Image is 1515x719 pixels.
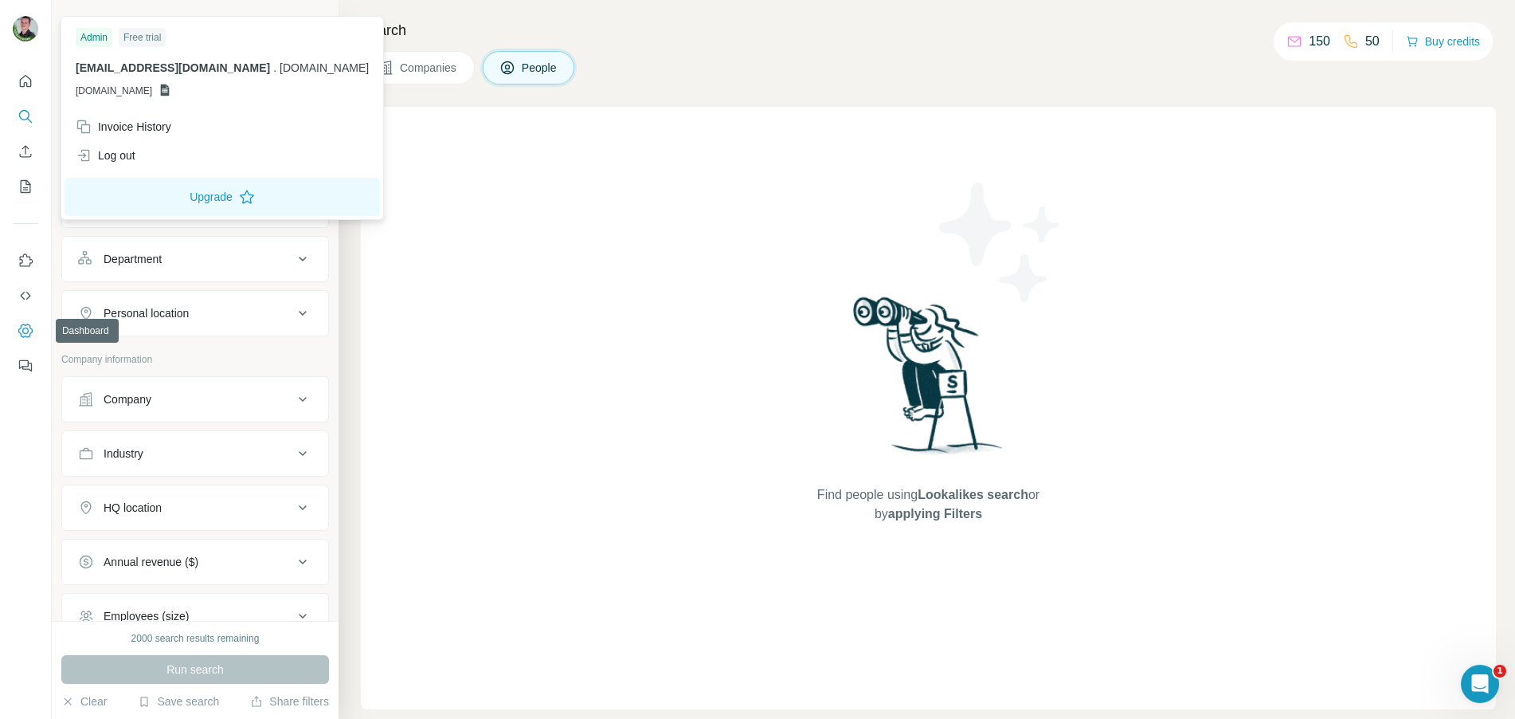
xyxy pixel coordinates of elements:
button: Dashboard [13,316,38,345]
div: 2000 search results remaining [131,631,260,646]
button: Feedback [13,352,38,380]
div: HQ location [104,500,162,516]
span: [DOMAIN_NAME] [76,84,152,98]
div: Log out [76,147,135,163]
img: Surfe Illustration - Stars [929,171,1072,314]
button: Share filters [250,693,329,709]
span: People [522,60,558,76]
span: . [273,61,276,74]
span: 1 [1493,665,1506,678]
span: Companies [400,60,458,76]
button: Industry [62,434,328,473]
div: Admin [76,28,112,47]
div: Industry [104,446,143,462]
button: Search [13,102,38,131]
span: Find people using or by [801,485,1055,524]
button: Save search [138,693,219,709]
div: Personal location [104,305,189,321]
div: Invoice History [76,119,171,135]
button: My lists [13,172,38,201]
div: Department [104,251,162,267]
button: Employees (size) [62,597,328,635]
div: Employees (size) [104,608,189,624]
div: New search [61,14,112,29]
iframe: Intercom live chat [1461,665,1499,703]
div: Company [104,391,151,407]
button: Personal location [62,294,328,332]
button: Annual revenue ($) [62,543,328,581]
h4: Search [361,19,1496,41]
button: Hide [277,10,339,33]
button: Quick start [13,67,38,96]
p: 50 [1365,32,1380,51]
button: HQ location [62,489,328,527]
span: [DOMAIN_NAME] [280,61,369,74]
button: Enrich CSV [13,137,38,166]
img: Avatar [13,16,38,41]
span: Lookalikes search [918,488,1028,501]
span: [EMAIL_ADDRESS][DOMAIN_NAME] [76,61,270,74]
span: applying Filters [888,507,982,521]
img: Surfe Illustration - Woman searching with binoculars [846,293,1012,470]
div: Annual revenue ($) [104,554,198,570]
button: Buy credits [1406,30,1480,53]
button: Upgrade [65,178,380,216]
button: Company [62,380,328,418]
button: Use Surfe API [13,281,38,310]
div: Free trial [119,28,166,47]
button: Clear [61,693,107,709]
p: Company information [61,352,329,367]
button: Use Surfe on LinkedIn [13,246,38,275]
p: 150 [1309,32,1330,51]
button: Department [62,240,328,278]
